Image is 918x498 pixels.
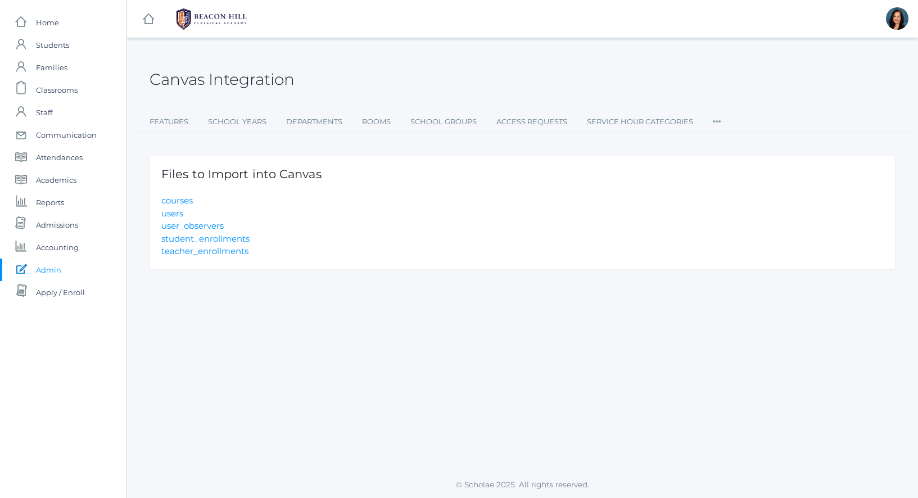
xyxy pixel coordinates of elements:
span: Accounting [36,236,79,259]
a: user_observers [161,220,224,231]
span: Admin [36,259,61,281]
a: student_enrollments [161,233,250,244]
a: Departments [286,111,342,133]
a: Access Requests [496,111,567,133]
img: BHCALogos-05-308ed15e86a5a0abce9b8dd61676a3503ac9727e845dece92d48e8588c001991.png [169,5,254,33]
h2: Canvas Integration [150,71,295,88]
a: courses [161,195,193,206]
a: teacher_enrollments [161,246,248,256]
a: School Groups [410,111,477,133]
span: Students [36,34,69,56]
span: Home [36,11,59,34]
span: Staff [36,101,52,124]
span: Families [36,56,67,79]
span: Attendances [36,146,83,169]
a: Features [150,111,188,133]
span: Reports [36,191,64,214]
a: School Years [208,111,266,133]
span: Classrooms [36,79,78,101]
span: Academics [36,169,76,191]
a: Rooms [362,111,391,133]
span: Apply / Enroll [36,281,85,304]
h1: Files to Import into Canvas [161,167,884,180]
span: Communication [36,124,97,146]
a: users [161,208,183,219]
div: Curcinda Young [886,7,908,30]
p: © Scholae 2025. All rights reserved. [127,479,918,490]
span: Admissions [36,214,78,236]
a: Service Hour Categories [587,111,693,133]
